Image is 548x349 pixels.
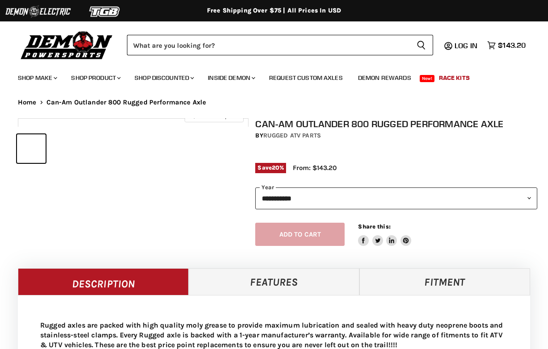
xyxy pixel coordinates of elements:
[358,223,411,246] aside: Share this:
[359,268,530,295] a: Fitment
[127,35,409,55] input: Search
[255,163,286,173] span: Save %
[255,118,537,129] h1: Can-Am Outlander 800 Rugged Performance Axle
[420,75,435,82] span: New!
[127,35,433,55] form: Product
[498,41,526,50] span: $143.20
[255,131,537,141] div: by
[272,164,279,171] span: 20
[351,69,418,87] a: Demon Rewards
[455,41,477,50] span: Log in
[4,3,72,20] img: Demon Electric Logo 2
[80,134,108,163] button: IMAGE thumbnail
[189,112,239,119] span: Click to expand
[11,69,63,87] a: Shop Make
[17,134,46,163] button: IMAGE thumbnail
[201,69,261,87] a: Inside Demon
[64,69,126,87] a: Shop Product
[262,69,350,87] a: Request Custom Axles
[483,39,530,52] a: $143.20
[432,69,476,87] a: Race Kits
[358,223,390,230] span: Share this:
[18,268,189,295] a: Description
[72,3,139,20] img: TGB Logo 2
[255,187,537,209] select: year
[189,268,359,295] a: Features
[451,42,483,50] a: Log in
[46,99,207,106] span: Can-Am Outlander 800 Rugged Performance Axle
[18,29,116,61] img: Demon Powersports
[111,134,139,163] button: IMAGE thumbnail
[128,69,199,87] a: Shop Discounted
[11,65,523,87] ul: Main menu
[293,164,337,172] span: From: $143.20
[263,132,321,139] a: Rugged ATV Parts
[409,35,433,55] button: Search
[48,134,77,163] button: IMAGE thumbnail
[18,99,37,106] a: Home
